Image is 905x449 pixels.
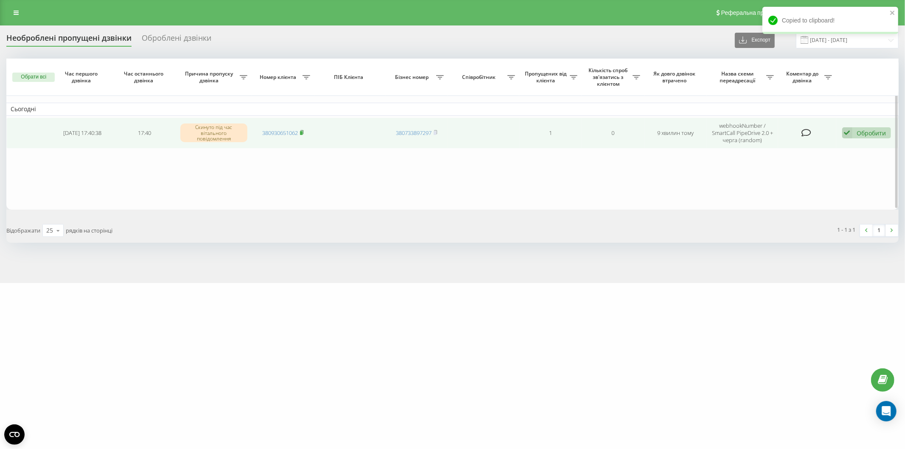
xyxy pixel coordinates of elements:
td: 17:40 [113,118,176,149]
span: Відображати [6,227,40,234]
span: Реферальна програма [721,9,784,16]
button: Експорт [735,33,775,48]
a: 380733897297 [396,129,431,137]
td: Сьогодні [6,103,899,115]
div: 25 [46,226,53,235]
button: Обрати всі [12,73,55,82]
span: Пропущених від клієнта [524,70,570,84]
button: Open CMP widget [4,424,25,445]
span: ПІБ Клієнта [322,74,378,81]
span: Час першого дзвінка [58,70,106,84]
a: 380930651062 [262,129,298,137]
span: Назва схеми переадресації [711,70,766,84]
button: close [890,9,896,17]
td: webhookNumber / SmartCall PipeDrive 2.0 + черга (random) [707,118,778,149]
td: 1 [519,118,582,149]
span: Співробітник [452,74,507,81]
td: 9 хвилин тому [644,118,707,149]
span: Бізнес номер [390,74,436,81]
span: Номер клієнта [256,74,302,81]
span: Кількість спроб зв'язатись з клієнтом [586,67,632,87]
div: Open Intercom Messenger [876,401,897,421]
div: 1 - 1 з 1 [838,225,856,234]
div: Скинуто під час вітального повідомлення [180,123,247,142]
span: Час останнього дзвінка [120,70,169,84]
div: Copied to clipboard! [762,7,898,34]
div: Оброблені дзвінки [142,34,211,47]
span: Як довго дзвінок втрачено [651,70,700,84]
div: Обробити [857,129,886,137]
td: [DATE] 17:40:38 [51,118,113,149]
div: Необроблені пропущені дзвінки [6,34,132,47]
span: Причина пропуску дзвінка [180,70,240,84]
a: 1 [873,224,885,236]
td: 0 [582,118,644,149]
span: Коментар до дзвінка [782,70,824,84]
span: рядків на сторінці [66,227,112,234]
